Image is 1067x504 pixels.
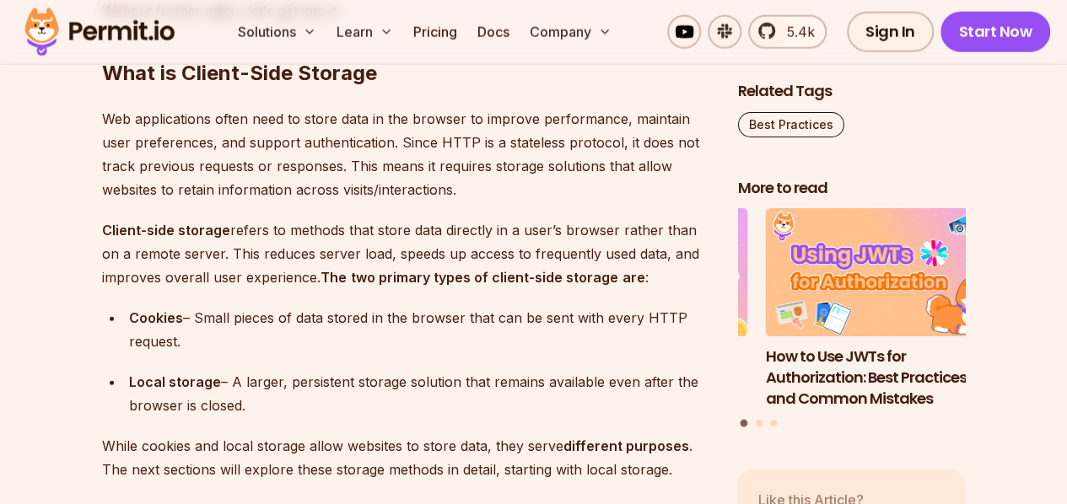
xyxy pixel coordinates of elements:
[741,420,748,427] button: Go to slide 1
[102,222,230,239] strong: Client-side storage
[756,420,763,426] button: Go to slide 2
[102,218,711,289] p: refers to methods that store data directly in a user’s browser rather than on a remote server. Th...
[102,107,711,201] p: Web applications often need to store data in the browser to improve performance, maintain user pr...
[748,15,827,49] a: 5.4k
[330,15,400,49] button: Learn
[770,420,777,426] button: Go to slide 3
[102,434,711,481] p: While cookies and local storage allow websites to store data, they serve . The next sections will...
[777,22,815,42] span: 5.4k
[17,3,182,61] img: Permit logo
[523,15,618,49] button: Company
[766,346,994,409] h3: How to Use JWTs for Authorization: Best Practices and Common Mistakes
[766,209,994,337] img: How to Use JWTs for Authorization: Best Practices and Common Mistakes
[563,437,689,454] strong: different purposes
[520,346,748,389] h3: A Guide to Bearer Tokens: JWT vs. Opaque Tokens
[940,12,1051,52] a: Start Now
[766,209,994,410] li: 1 of 3
[766,209,994,410] a: How to Use JWTs for Authorization: Best Practices and Common MistakesHow to Use JWTs for Authoriz...
[407,15,464,49] a: Pricing
[738,81,966,102] h2: Related Tags
[520,209,748,337] img: A Guide to Bearer Tokens: JWT vs. Opaque Tokens
[129,370,711,417] div: – A larger, persistent storage solution that remains available even after the browser is closed.
[847,12,934,52] a: Sign In
[520,209,748,410] li: 3 of 3
[129,306,711,353] div: – Small pieces of data stored in the browser that can be sent with every HTTP request.
[738,209,966,430] div: Posts
[738,112,844,137] a: Best Practices
[321,269,347,286] strong: The
[738,178,966,199] h2: More to read
[129,373,221,390] strong: Local storage
[471,15,516,49] a: Docs
[129,309,183,326] strong: Cookies
[231,15,323,49] button: Solutions
[351,269,618,286] strong: two primary types of client-side storage
[622,269,645,286] strong: are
